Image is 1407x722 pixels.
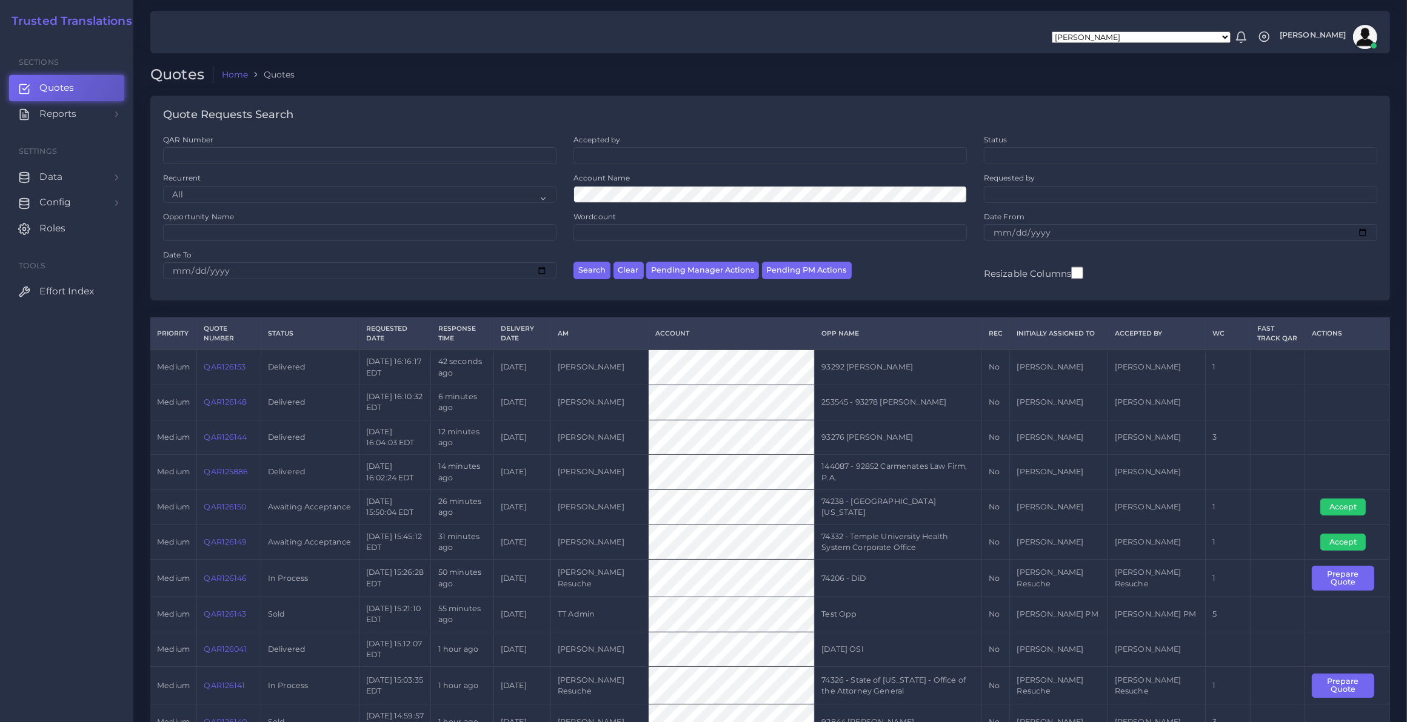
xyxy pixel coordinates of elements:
button: Prepare Quote [1312,566,1374,591]
td: [PERSON_NAME] [1010,349,1108,385]
a: QAR126141 [204,681,245,690]
span: Sections [19,58,59,67]
td: 5 [1205,597,1250,632]
a: QAR126041 [204,644,247,654]
td: No [982,560,1010,597]
span: Tools [19,261,46,270]
td: [PERSON_NAME] [1010,420,1108,455]
th: Fast Track QAR [1251,318,1305,349]
th: Account [649,318,815,349]
td: 1 [1205,489,1250,525]
th: REC [982,318,1010,349]
td: Awaiting Acceptance [261,489,359,525]
td: 74238 - [GEOGRAPHIC_DATA] [US_STATE] [815,489,982,525]
td: [DATE] [493,632,550,667]
td: [PERSON_NAME] [550,349,648,385]
th: Initially Assigned to [1010,318,1108,349]
td: No [982,385,1010,420]
td: Delivered [261,420,359,455]
a: Roles [9,216,124,241]
td: [PERSON_NAME] [1010,385,1108,420]
button: Search [573,262,610,279]
span: Data [39,170,62,184]
img: avatar [1353,25,1377,49]
span: medium [157,681,190,690]
a: Reports [9,101,124,127]
td: [DATE] 16:04:03 EDT [359,420,431,455]
th: Status [261,318,359,349]
td: No [982,489,1010,525]
td: [PERSON_NAME] Resuche [1010,667,1108,704]
td: 1 [1205,525,1250,560]
td: No [982,667,1010,704]
td: 26 minutes ago [431,489,493,525]
td: [PERSON_NAME] [1108,632,1205,667]
td: [DATE] 15:50:04 EDT [359,489,431,525]
td: 14 minutes ago [431,455,493,490]
td: 42 seconds ago [431,349,493,385]
td: 6 minutes ago [431,385,493,420]
td: [PERSON_NAME] Resuche [550,667,648,704]
td: [DATE] [493,385,550,420]
a: QAR126148 [204,397,247,406]
a: Config [9,190,124,215]
td: Test Opp [815,597,982,632]
span: Reports [39,107,76,121]
td: [PERSON_NAME] Resuche [1108,667,1205,704]
td: [DATE] 16:02:24 EDT [359,455,431,490]
td: 50 minutes ago [431,560,493,597]
button: Accept [1320,498,1366,515]
td: [PERSON_NAME] Resuche [1010,560,1108,597]
td: [PERSON_NAME] [550,420,648,455]
td: 1 [1205,560,1250,597]
button: Accept [1320,534,1366,551]
td: 31 minutes ago [431,525,493,560]
td: [PERSON_NAME] [550,525,648,560]
td: 1 [1205,349,1250,385]
td: [PERSON_NAME] [1010,455,1108,490]
label: Requested by [984,173,1035,183]
a: Prepare Quote [1312,680,1383,689]
td: [DATE] [493,525,550,560]
a: QAR126150 [204,502,246,511]
span: Effort Index [39,285,94,298]
td: [PERSON_NAME] [1108,349,1205,385]
td: No [982,420,1010,455]
td: 1 hour ago [431,667,493,704]
th: Response Time [431,318,493,349]
td: Awaiting Acceptance [261,525,359,560]
td: [PERSON_NAME] [1108,420,1205,455]
label: Date From [984,211,1024,222]
td: 74326 - State of [US_STATE] - Office of the Attorney General [815,667,982,704]
td: [PERSON_NAME] [1108,489,1205,525]
td: [DATE] [493,349,550,385]
td: [PERSON_NAME] [1108,455,1205,490]
span: medium [157,362,190,371]
span: medium [157,574,190,583]
td: [PERSON_NAME] [1010,632,1108,667]
label: Resizable Columns [984,265,1083,280]
td: 74332 - Temple University Health System Corporate Office [815,525,982,560]
td: [DATE] [493,667,550,704]
td: [PERSON_NAME] Resuche [1108,560,1205,597]
td: [PERSON_NAME] [1108,385,1205,420]
td: [PERSON_NAME] [1010,525,1108,560]
span: medium [157,432,190,442]
a: Data [9,164,124,190]
td: Delivered [261,349,359,385]
td: [DATE] [493,597,550,632]
td: TT Admin [550,597,648,632]
td: [PERSON_NAME] [550,489,648,525]
span: Config [39,196,71,209]
td: No [982,597,1010,632]
th: WC [1205,318,1250,349]
th: Actions [1305,318,1389,349]
span: [PERSON_NAME] [1280,31,1346,39]
span: Settings [19,147,57,156]
button: Pending Manager Actions [646,262,759,279]
li: Quotes [248,68,295,81]
label: Wordcount [573,211,616,222]
th: Priority [150,318,197,349]
a: QAR126149 [204,537,247,546]
a: Accept [1320,537,1374,546]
